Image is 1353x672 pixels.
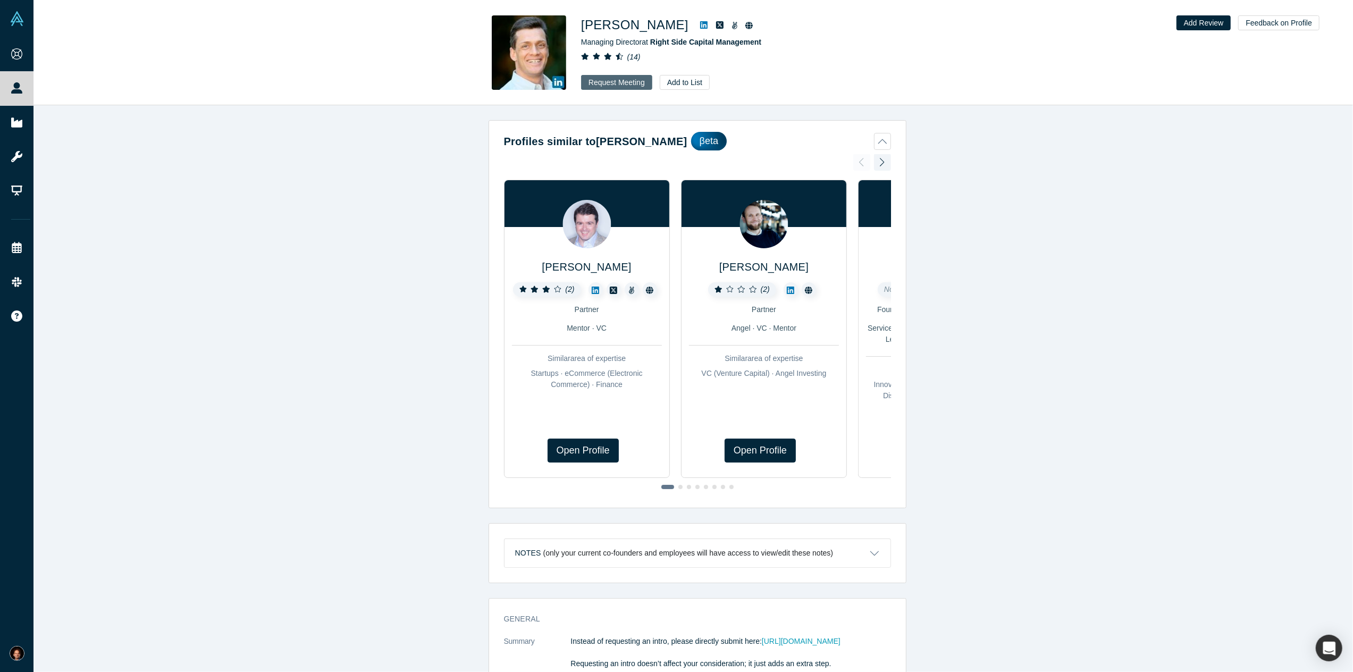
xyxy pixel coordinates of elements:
span: Partner [752,305,776,314]
div: Mentor · VC [512,323,662,334]
button: Request Meeting [581,75,652,90]
a: [PERSON_NAME] [719,261,809,273]
div: βeta [691,132,727,150]
img: John Elton's Profile Image [562,200,611,248]
a: [URL][DOMAIN_NAME] [762,637,841,645]
h2: Profiles similar to [PERSON_NAME] [504,133,687,149]
h3: General [504,614,876,625]
button: Profiles similar to[PERSON_NAME]βeta [504,132,891,150]
div: Similar area of expertise [512,353,662,364]
span: Managing Director at [581,38,761,46]
p: (only your current co-founders and employees will have access to view/edit these notes) [543,549,834,558]
img: Alchemist Vault Logo [10,11,24,26]
img: Kevin Dick's Profile Image [492,15,566,90]
span: Partner [575,305,599,314]
span: Founder & Partner @ Stellbrink & Partner Patentanwälte mbB [877,305,1081,314]
a: Open Profile [548,439,619,463]
button: Notes (only your current co-founders and employees will have access to view/edit these notes) [505,539,890,567]
img: Michal Ciffra's Profile Image [739,200,788,248]
span: Innovation Strategy · Tech (Technology) · Disruptive Technology · Patent Law [874,380,1009,400]
button: Add to List [660,75,710,90]
i: ( 2 ) [761,285,770,293]
i: ( 2 ) [565,285,574,293]
div: Angel · VC · Mentor [689,323,839,334]
span: VC (Venture Capital) · Angel Investing [701,369,826,377]
a: Open Profile [725,439,796,463]
i: ( 14 ) [627,53,641,61]
div: Similar area of expertise [689,353,839,364]
h1: [PERSON_NAME] [581,15,688,35]
p: Instead of requesting an intro, please directly submit here: Requesting an intro doesn’t affect y... [571,636,891,669]
div: Service Provider · Mentor · Industry Analyst · Lecturer · Freelancer / Consultant [866,323,1016,345]
button: Feedback on Profile [1238,15,1320,30]
span: Startups · eCommerce (Electronic Commerce) · Finance [531,369,643,389]
h3: Notes [515,548,541,559]
button: Add Review [1176,15,1231,30]
img: Aleks Gollu's Account [10,646,24,661]
a: [PERSON_NAME] [542,261,631,273]
div: Similar area of expertise [866,364,1016,375]
span: No Reviews Yet [884,285,937,293]
a: Right Side Capital Management [650,38,761,46]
